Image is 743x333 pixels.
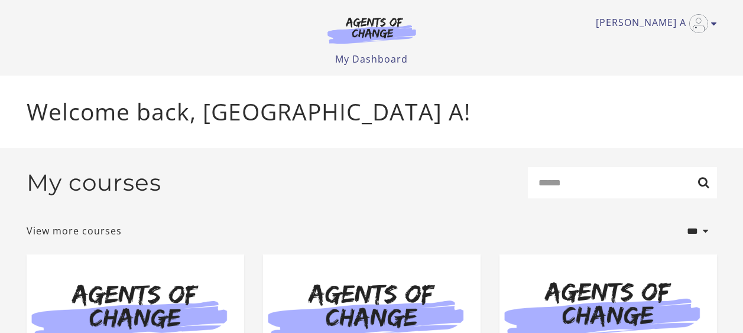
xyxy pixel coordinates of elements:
h2: My courses [27,169,161,197]
p: Welcome back, [GEOGRAPHIC_DATA] A! [27,94,717,129]
a: Toggle menu [596,14,711,33]
a: View more courses [27,224,122,238]
img: Agents of Change Logo [315,17,429,44]
a: My Dashboard [335,53,408,66]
